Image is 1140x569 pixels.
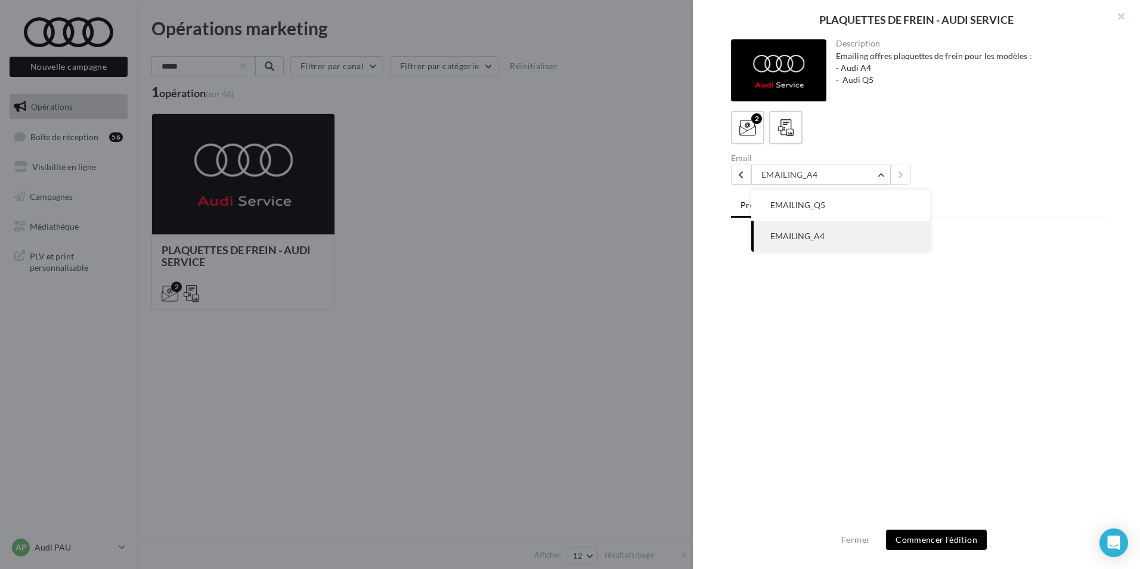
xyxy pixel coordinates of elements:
[1099,528,1128,557] div: Open Intercom Messenger
[751,113,762,124] div: 2
[836,39,1102,48] div: Description
[886,530,987,550] button: Commencer l'édition
[836,50,1102,86] div: Emailing offres plaquettes de frein pour les modèles : - Audi A4 - Audi Q5
[751,165,891,185] button: EMAILING_A4
[751,221,930,252] button: EMAILING_A4
[837,533,875,547] button: Fermer
[770,231,825,241] span: EMAILING_A4
[712,14,1121,25] div: PLAQUETTES DE FREIN - AUDI SERVICE
[770,200,825,210] span: EMAILING_Q5
[751,190,930,221] button: EMAILING_Q5
[731,154,916,162] div: Email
